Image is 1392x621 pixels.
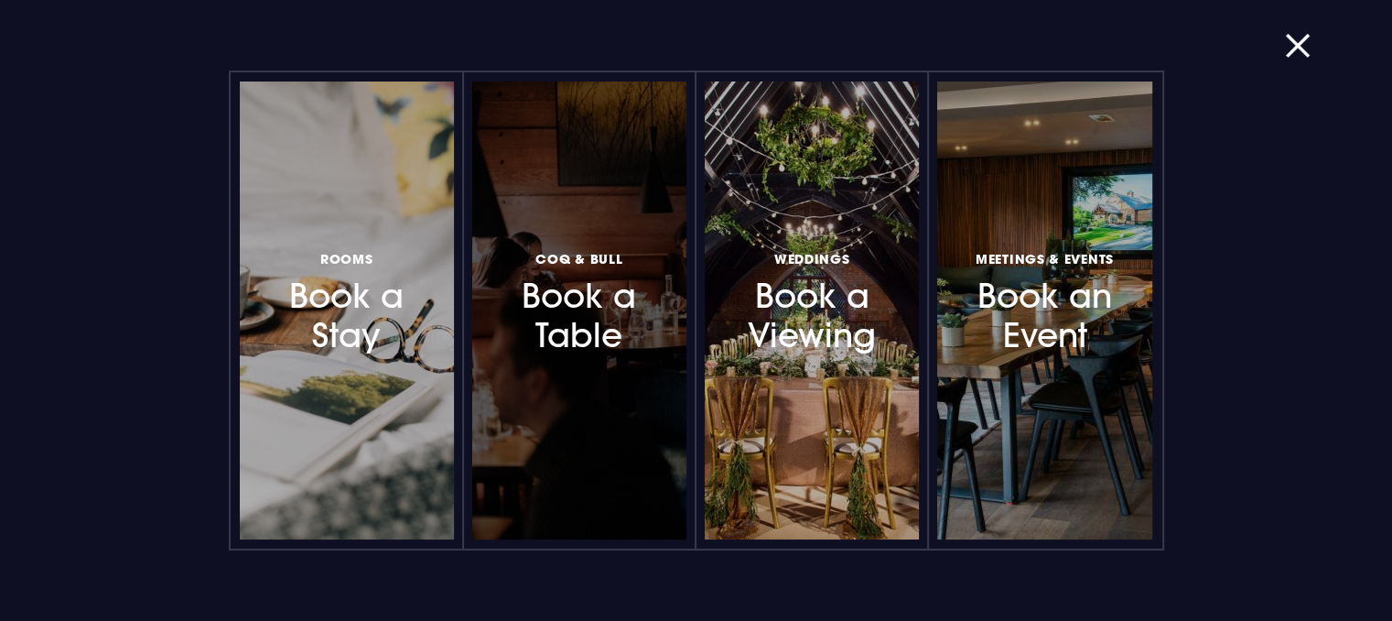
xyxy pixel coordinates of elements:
[320,250,373,267] span: Rooms
[472,82,686,539] a: Coq & BullBook a Table
[774,250,850,267] span: Weddings
[976,250,1114,267] span: Meetings & Events
[240,82,454,539] a: RoomsBook a Stay
[937,82,1151,539] a: Meetings & EventsBook an Event
[500,246,659,355] h3: Book a Table
[705,82,919,539] a: WeddingsBook a Viewing
[732,246,891,355] h3: Book a Viewing
[267,246,426,355] h3: Book a Stay
[535,250,622,267] span: Coq & Bull
[965,246,1124,355] h3: Book an Event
